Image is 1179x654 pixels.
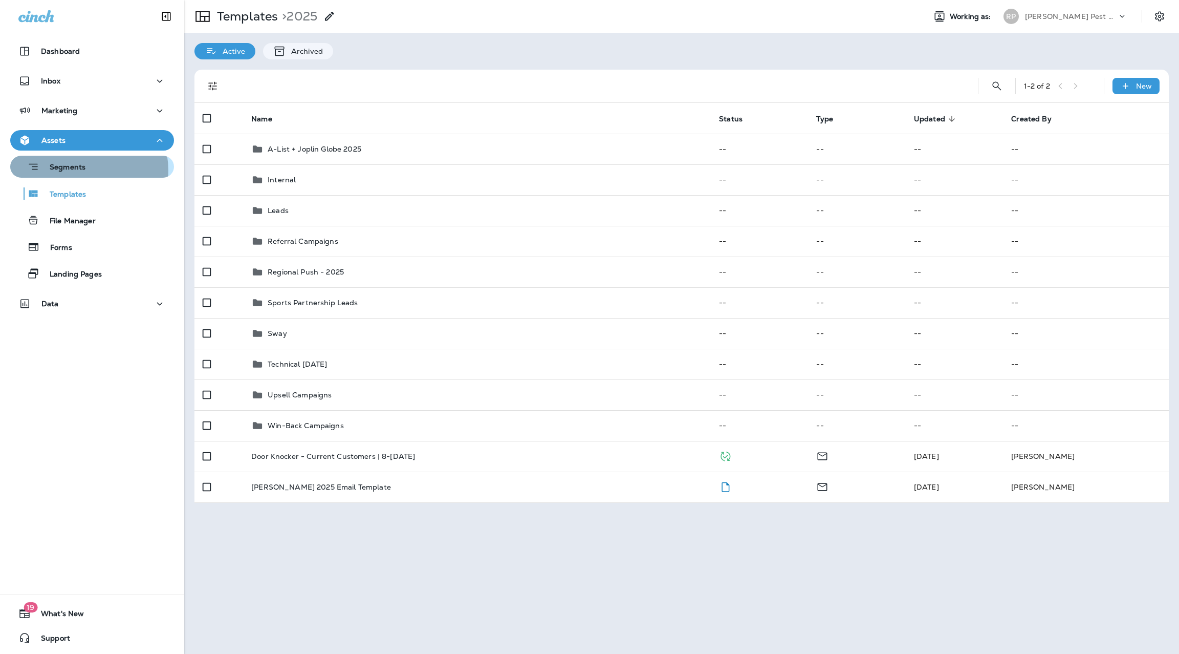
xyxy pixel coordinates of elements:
td: -- [808,164,905,195]
p: [PERSON_NAME] Pest Solutions [1025,12,1117,20]
span: Name [251,114,286,123]
p: Dashboard [41,47,80,55]
div: 1 - 2 of 2 [1024,82,1050,90]
td: -- [1003,195,1169,226]
button: Marketing [10,100,174,121]
button: Filters [203,76,223,96]
td: -- [1003,410,1169,441]
p: [PERSON_NAME] 2025 Email Template [251,483,391,491]
button: 19What's New [10,603,174,624]
td: -- [808,257,905,287]
span: Working as: [950,12,993,21]
td: -- [711,257,808,287]
td: -- [711,349,808,379]
td: -- [906,195,1003,226]
p: Assets [41,136,65,144]
p: Technical [DATE] [268,360,327,368]
td: -- [1003,226,1169,257]
p: Regional Push - 2025 [268,268,344,276]
span: Draft [719,481,732,491]
td: -- [808,349,905,379]
p: Segments [39,163,85,173]
span: Status [719,114,756,123]
p: Inbox [41,77,60,85]
div: RP [1003,9,1019,24]
span: Type [816,115,833,123]
span: 19 [24,602,37,613]
p: Internal [268,176,296,184]
td: -- [1003,134,1169,164]
span: Created By [1011,115,1051,123]
p: 2025 [278,9,317,24]
p: Sway [268,329,287,337]
td: -- [808,379,905,410]
td: -- [906,410,1003,441]
p: New [1136,82,1152,90]
button: Assets [10,130,174,151]
button: Collapse Sidebar [152,6,181,27]
td: -- [711,410,808,441]
span: Updated [914,115,945,123]
p: Referral Campaigns [268,237,338,245]
td: -- [1003,257,1169,287]
td: [PERSON_NAME] [1003,441,1169,472]
p: A-List + Joplin Globe 2025 [268,145,361,153]
button: Support [10,628,174,648]
td: -- [808,410,905,441]
td: -- [906,287,1003,318]
span: Updated [914,114,958,123]
button: Templates [10,183,174,204]
button: File Manager [10,209,174,231]
td: -- [711,226,808,257]
span: Name [251,115,272,123]
td: -- [906,379,1003,410]
td: -- [906,164,1003,195]
button: Dashboard [10,41,174,61]
td: -- [711,379,808,410]
span: Support [31,634,70,646]
p: Door Knocker - Current Customers | 8-[DATE] [251,452,415,460]
button: Search Templates [987,76,1007,96]
button: Inbox [10,71,174,91]
span: Victoria Turpin [914,482,939,492]
p: Forms [40,243,72,253]
p: Archived [286,47,323,55]
td: -- [808,226,905,257]
span: Email [816,451,828,460]
button: Data [10,293,174,314]
td: -- [808,318,905,349]
p: Marketing [41,107,77,115]
p: Landing Pages [39,270,102,280]
button: Forms [10,236,174,258]
p: Active [217,47,245,55]
td: -- [808,195,905,226]
p: Upsell Campaigns [268,391,332,399]
p: Leads [268,206,289,215]
td: -- [808,134,905,164]
td: -- [1003,318,1169,349]
span: Email [816,481,828,491]
span: What's New [31,609,84,622]
td: -- [1003,349,1169,379]
span: Status [719,115,743,123]
span: Type [816,114,846,123]
td: -- [906,134,1003,164]
td: -- [1003,287,1169,318]
button: Settings [1150,7,1169,26]
p: Win-Back Campaigns [268,421,344,430]
td: [PERSON_NAME] [1003,472,1169,502]
td: -- [808,287,905,318]
span: Created By [1011,114,1064,123]
td: -- [711,164,808,195]
td: -- [711,134,808,164]
p: Data [41,300,59,308]
p: Sports Partnership Leads [268,299,358,307]
td: -- [906,257,1003,287]
td: -- [1003,164,1169,195]
p: File Manager [39,217,96,226]
button: Landing Pages [10,263,174,284]
td: -- [906,318,1003,349]
td: -- [711,318,808,349]
span: Published [719,451,732,460]
td: -- [1003,379,1169,410]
